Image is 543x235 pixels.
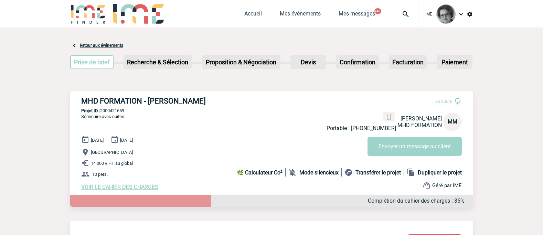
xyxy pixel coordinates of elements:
span: MHD FORMATION [397,122,442,128]
img: file_copy-black-24dp.png [407,168,415,177]
b: Transférer le projet [355,169,401,176]
b: 🌿 Calculateur Co² [237,169,283,176]
p: Portable : [PHONE_NUMBER] [327,125,396,131]
p: Recherche & Sélection [124,56,191,68]
span: MM [448,118,457,125]
a: Mes messages [339,10,375,20]
img: IME-Finder [70,4,106,24]
p: 2000421659 [70,108,473,113]
span: [PERSON_NAME] [401,115,442,122]
p: Proposition & Négociation [202,56,280,68]
span: Géré par IME [432,182,462,189]
a: 🌿 Calculateur Co² [237,168,286,177]
a: Retour aux événements [80,43,123,48]
p: Devis [291,56,326,68]
span: Séminaire avec nuitée [81,114,124,119]
button: Envoyer un message au client [368,137,462,156]
span: [DATE] [120,138,133,143]
span: En cours [435,99,452,104]
span: [DATE] [91,138,104,143]
p: Prise de brief [71,56,113,68]
span: IME [425,12,432,17]
button: 99+ [374,8,381,14]
b: Projet ID : [81,108,100,113]
h3: MHD FORMATION - [PERSON_NAME] [81,97,288,105]
p: Facturation [390,56,426,68]
b: Dupliquer le projet [418,169,462,176]
p: Paiement [437,56,472,68]
img: portable.png [386,114,392,120]
a: Accueil [244,10,262,20]
img: support.png [423,181,431,190]
span: [GEOGRAPHIC_DATA] [91,150,133,155]
img: 101028-0.jpg [436,4,456,24]
span: 14 000 € HT au global [91,161,133,166]
p: Confirmation [337,56,378,68]
b: Mode silencieux [299,169,339,176]
a: Mes événements [280,10,321,20]
a: VOIR LE CAHIER DES CHARGES [81,184,158,190]
span: 10 pers. [92,172,108,177]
